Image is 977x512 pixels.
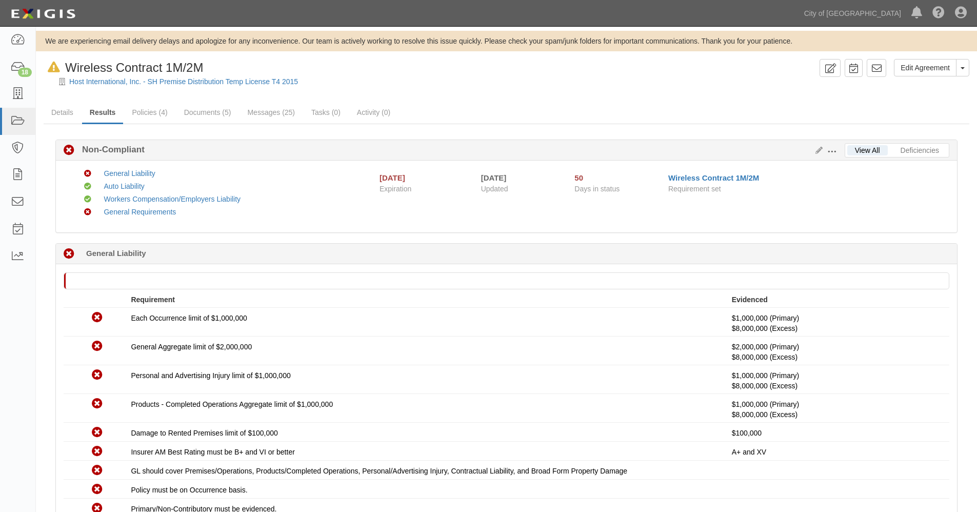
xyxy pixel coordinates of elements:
span: Updated [481,185,508,193]
p: $100,000 [732,428,942,438]
span: Each Occurrence limit of $1,000,000 [131,314,247,322]
i: Non-Compliant [92,427,103,438]
span: Products - Completed Operations Aggregate limit of $1,000,000 [131,400,333,408]
span: Policy #AUC484652601 Insurer: American Guarantee and Liability Ins Co [732,410,797,419]
i: Non-Compliant [84,170,91,178]
a: City of [GEOGRAPHIC_DATA] [799,3,906,24]
a: Documents (5) [176,102,239,123]
img: logo-5460c22ac91f19d4615b14bd174203de0afe785f0fc80cf4dbbc73dc1793850b.png [8,5,78,23]
span: Damage to Rented Premises limit of $100,000 [131,429,277,437]
strong: Evidenced [732,296,768,304]
i: Non-Compliant [92,399,103,409]
b: Non-Compliant [74,144,145,156]
span: Policy must be on Occurrence basis. [131,486,247,494]
i: Non-Compliant [92,341,103,352]
i: Non-Compliant [92,312,103,323]
a: Details [44,102,81,123]
i: Help Center - Complianz [932,7,945,19]
div: Since 07/01/2025 [574,172,661,183]
div: Wireless Contract 1M/2M [44,59,203,76]
span: GL should cover Premises/Operations, Products/Completed Operations, Personal/Advertising Injury, ... [131,467,627,475]
a: Deficiencies [893,145,947,155]
a: Messages (25) [240,102,303,123]
span: Expiration [380,184,473,194]
span: Policy #AUC484652601 Insurer: American Guarantee and Liability Ins Co [732,324,797,332]
span: Insurer AM Best Rating must be B+ and VI or better [131,448,294,456]
span: Policy #AUC484652601 Insurer: American Guarantee and Liability Ins Co [732,353,797,361]
i: In Default since 07/22/2025 [48,62,60,73]
div: 18 [18,68,32,77]
i: Non-Compliant [92,465,103,476]
i: Non-Compliant [92,446,103,457]
a: Activity (0) [349,102,398,123]
a: General Requirements [104,208,176,216]
span: Policy #AUC484652601 Insurer: American Guarantee and Liability Ins Co [732,382,797,390]
a: General Liability [104,169,155,178]
span: Wireless Contract 1M/2M [65,61,203,74]
a: Workers Compensation/Employers Liability [104,195,241,203]
p: $2,000,000 (Primary) [732,342,942,362]
a: Edit Results [811,146,823,154]
i: Non-Compliant [92,484,103,495]
span: Requirement set [668,185,721,193]
span: General Aggregate limit of $2,000,000 [131,343,252,351]
div: [DATE] [380,172,405,183]
i: Non-Compliant [64,145,74,156]
p: $1,000,000 (Primary) [732,399,942,420]
i: Non-Compliant 50 days (since 07/01/2025) [64,249,74,260]
i: Non-Compliant [84,209,91,216]
span: Personal and Advertising Injury limit of $1,000,000 [131,371,290,380]
a: Auto Liability [104,182,144,190]
a: Edit Agreement [894,59,956,76]
a: Wireless Contract 1M/2M [668,173,759,182]
p: A+ and XV [732,447,942,457]
i: Non-Compliant [92,370,103,381]
a: Tasks (0) [304,102,348,123]
a: Results [82,102,124,124]
strong: Requirement [131,296,175,304]
b: General Liability [86,248,146,259]
p: $1,000,000 (Primary) [732,370,942,391]
a: Host International, Inc. - SH Premise Distribution Temp License T4 2015 [69,77,298,86]
span: Days in status [574,185,620,193]
a: Policies (4) [124,102,175,123]
a: View All [847,145,888,155]
div: We are experiencing email delivery delays and apologize for any inconvenience. Our team is active... [36,36,977,46]
i: Compliant [84,196,91,203]
i: Compliant [84,183,91,190]
div: [DATE] [481,172,560,183]
p: $1,000,000 (Primary) [732,313,942,333]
